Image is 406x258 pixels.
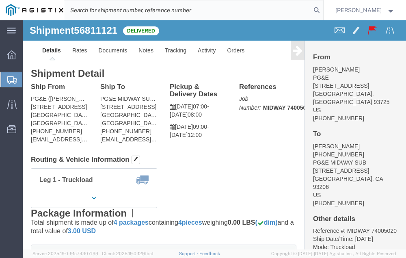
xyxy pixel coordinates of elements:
[335,6,382,15] span: Neil Coehlo
[102,251,153,256] span: Client: 2025.19.0-129fbcf
[32,251,98,256] span: Server: 2025.19.0-91c74307f99
[6,4,63,16] img: logo
[271,250,396,257] span: Copyright © [DATE]-[DATE] Agistix Inc., All Rights Reserved
[199,251,220,256] a: Feedback
[23,20,406,249] iframe: FS Legacy Container
[64,0,311,20] input: Search for shipment number, reference number
[179,251,199,256] a: Support
[335,5,395,15] button: [PERSON_NAME]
